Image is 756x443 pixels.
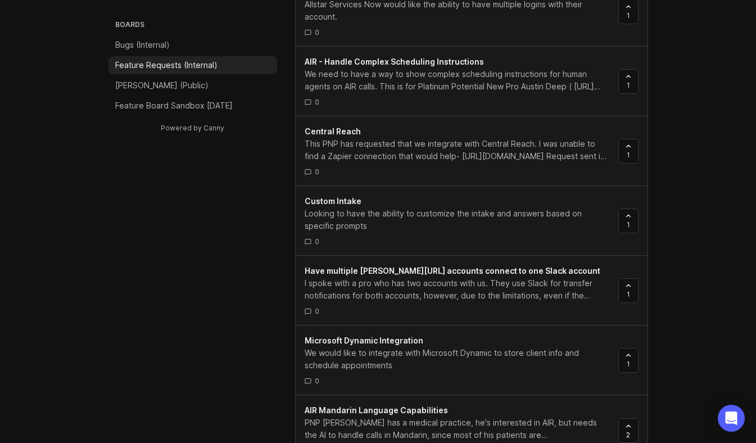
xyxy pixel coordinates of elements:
[618,348,639,373] button: 1
[108,97,277,115] a: Feature Board Sandbox [DATE]
[305,125,618,177] a: Central ReachThis PNP has requested that we integrate with Central Reach. I was unable to find a ...
[113,18,277,34] h3: Boards
[305,207,609,232] div: Looking to have the ability to customize the intake and answers based on specific prompts
[305,138,609,162] div: This PNP has requested that we integrate with Central Reach. I was unable to find a Zapier connec...
[315,28,319,37] span: 0
[305,277,609,302] div: I spoke with a pro who has two accounts with us. They use Slack for transfer notifications for bo...
[718,405,745,432] div: Open Intercom Messenger
[315,376,319,386] span: 0
[108,76,277,94] a: [PERSON_NAME] (Public)
[315,97,319,107] span: 0
[305,68,609,93] div: We need to have a way to show complex scheduling instructions for human agents on AIR calls. This...
[618,69,639,94] button: 1
[108,56,277,74] a: Feature Requests (Internal)
[626,430,630,440] span: 2
[627,150,630,160] span: 1
[159,121,226,134] a: Powered by Canny
[618,139,639,164] button: 1
[305,126,361,136] span: Central Reach
[305,195,618,246] a: Custom IntakeLooking to have the ability to customize the intake and answers based on specific pr...
[305,336,423,345] span: Microsoft Dynamic Integration
[305,347,609,372] div: We would like to integrate with Microsoft Dynamic to store client info and schedule appointments
[315,306,319,316] span: 0
[305,265,618,316] a: Have multiple [PERSON_NAME][URL] accounts connect to one Slack accountI spoke with a pro who has ...
[627,11,630,20] span: 1
[315,167,319,177] span: 0
[618,209,639,233] button: 1
[305,56,618,107] a: AIR - Handle Complex Scheduling InstructionsWe need to have a way to show complex scheduling inst...
[115,39,170,51] p: Bugs (Internal)
[115,80,209,91] p: [PERSON_NAME] (Public)
[115,60,218,71] p: Feature Requests (Internal)
[627,359,630,369] span: 1
[618,278,639,303] button: 1
[305,334,618,386] a: Microsoft Dynamic IntegrationWe would like to integrate with Microsoft Dynamic to store client in...
[627,220,630,229] span: 1
[305,266,600,275] span: Have multiple [PERSON_NAME][URL] accounts connect to one Slack account
[618,418,639,443] button: 2
[305,417,609,441] div: PNP [PERSON_NAME] has a medical practice, he's interested in AIR, but needs the AI to handle call...
[115,100,233,111] p: Feature Board Sandbox [DATE]
[305,57,484,66] span: AIR - Handle Complex Scheduling Instructions
[627,290,630,299] span: 1
[315,237,319,246] span: 0
[305,405,448,415] span: AIR Mandarin Language Capabilities
[627,80,630,90] span: 1
[108,36,277,54] a: Bugs (Internal)
[305,196,361,206] span: Custom Intake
